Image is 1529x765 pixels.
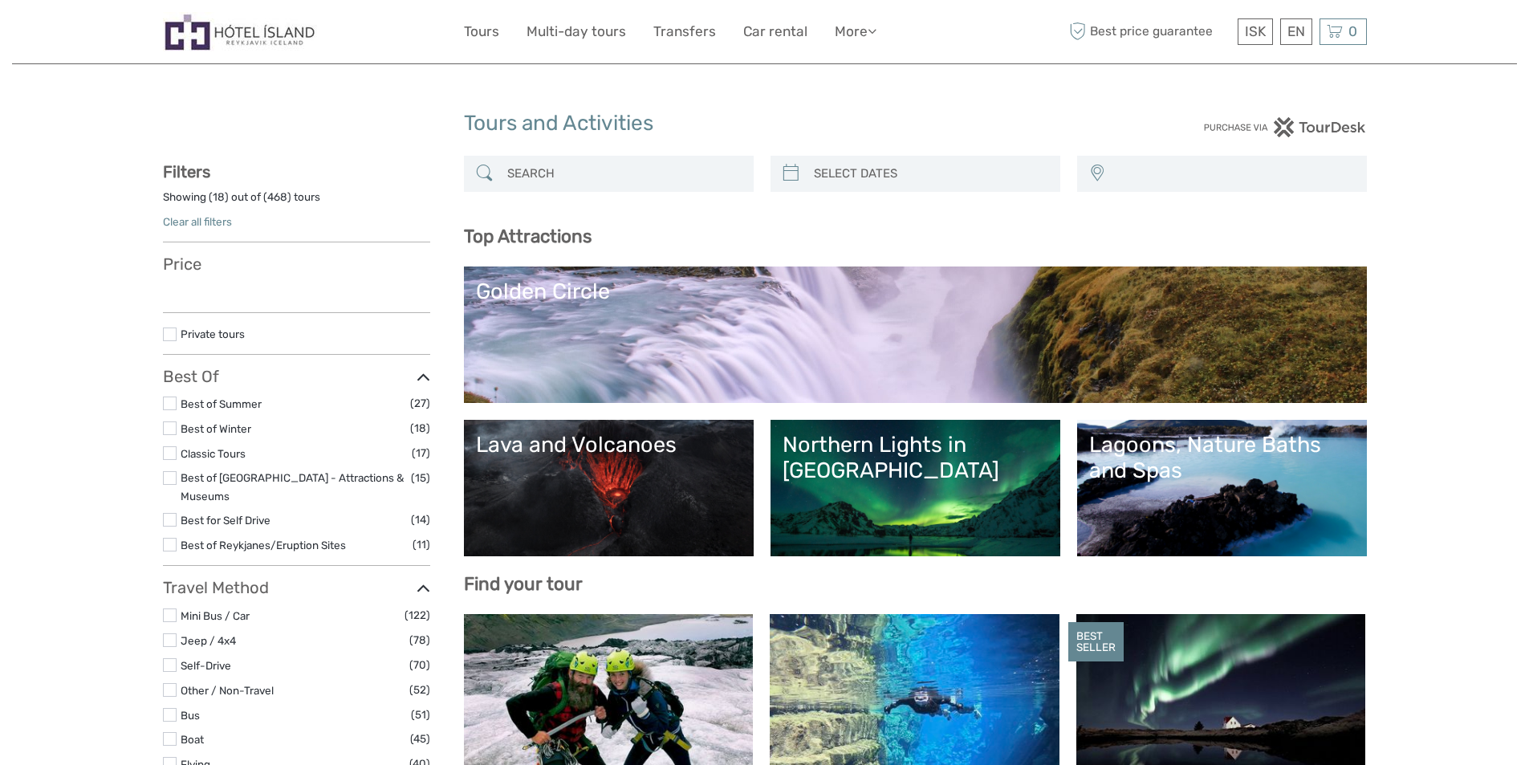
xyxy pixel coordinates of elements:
span: (45) [410,730,430,748]
span: ISK [1245,23,1266,39]
h3: Travel Method [163,578,430,597]
a: Other / Non-Travel [181,684,274,697]
h3: Price [163,254,430,274]
a: Best of [GEOGRAPHIC_DATA] - Attractions & Museums [181,471,404,503]
a: Self-Drive [181,659,231,672]
a: Best of Reykjanes/Eruption Sites [181,539,346,551]
span: (17) [412,444,430,462]
div: BEST SELLER [1068,622,1124,662]
span: (51) [411,706,430,724]
b: Find your tour [464,573,583,595]
div: EN [1280,18,1312,45]
div: Lava and Volcanoes [476,432,742,458]
a: Best of Winter [181,422,251,435]
a: Classic Tours [181,447,246,460]
a: Mini Bus / Car [181,609,250,622]
span: (14) [411,511,430,529]
div: Lagoons, Nature Baths and Spas [1089,432,1355,484]
input: SELECT DATES [807,160,1052,188]
a: Clear all filters [163,215,232,228]
span: (122) [405,606,430,625]
span: (15) [411,469,430,487]
input: SEARCH [501,160,746,188]
span: (11) [413,535,430,554]
a: Lava and Volcanoes [476,432,742,544]
span: (27) [410,394,430,413]
a: Multi-day tours [527,20,626,43]
a: Bus [181,709,200,722]
strong: Filters [163,162,210,181]
h3: Best Of [163,367,430,386]
span: (70) [409,656,430,674]
img: PurchaseViaTourDesk.png [1203,117,1366,137]
a: Golden Circle [476,279,1355,391]
a: Best of Summer [181,397,262,410]
b: Top Attractions [464,226,592,247]
span: (18) [410,419,430,437]
span: Best price guarantee [1066,18,1234,45]
a: Private tours [181,328,245,340]
span: (52) [409,681,430,699]
a: Best for Self Drive [181,514,270,527]
span: (78) [409,631,430,649]
a: More [835,20,876,43]
span: 0 [1346,23,1360,39]
img: Hótel Ísland [163,12,317,51]
a: Lagoons, Nature Baths and Spas [1089,432,1355,544]
a: Northern Lights in [GEOGRAPHIC_DATA] [783,432,1048,544]
h1: Tours and Activities [464,111,1066,136]
a: Boat [181,733,204,746]
label: 18 [213,189,225,205]
label: 468 [267,189,287,205]
div: Showing ( ) out of ( ) tours [163,189,430,214]
a: Transfers [653,20,716,43]
a: Car rental [743,20,807,43]
a: Jeep / 4x4 [181,634,236,647]
div: Northern Lights in [GEOGRAPHIC_DATA] [783,432,1048,484]
a: Tours [464,20,499,43]
div: Golden Circle [476,279,1355,304]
